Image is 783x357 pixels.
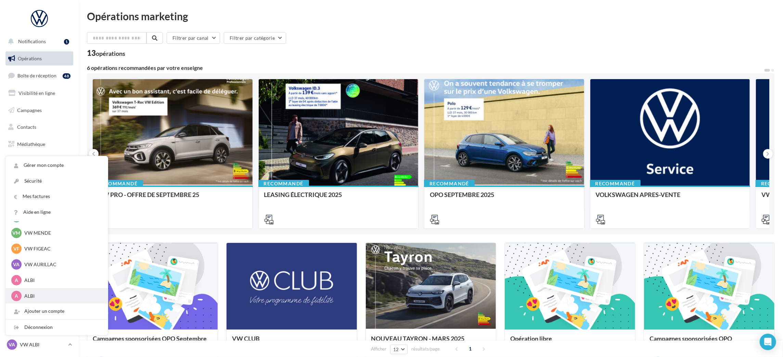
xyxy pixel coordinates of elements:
[258,180,309,187] div: Recommandé
[5,338,73,351] a: VA VW ALBI
[4,103,75,118] a: Campagnes
[4,68,75,83] a: Boîte de réception48
[63,73,70,79] div: 48
[6,158,108,173] a: Gérer mon compte
[6,173,108,189] a: Sécurité
[24,277,100,284] p: ALBI
[17,73,56,78] span: Boîte de réception
[6,205,108,220] a: Aide en ligne
[6,189,108,204] a: Mes factures
[760,334,776,350] div: Open Intercom Messenger
[4,154,75,169] a: Calendrier
[465,343,476,354] span: 1
[20,341,65,348] p: VW ALBI
[18,90,55,96] span: Visibilité en ligne
[4,51,75,66] a: Opérations
[390,345,408,354] button: 12
[13,230,21,236] span: VM
[87,11,775,21] div: Opérations marketing
[650,335,769,349] div: Campagnes sponsorisées OPO
[9,341,15,348] span: VA
[224,32,286,44] button: Filtrer par catégorie
[17,141,45,147] span: Médiathèque
[13,245,20,252] span: VF
[393,347,399,352] span: 12
[87,49,125,57] div: 13
[24,293,100,299] p: ALBI
[4,171,75,191] a: PLV et print personnalisable
[15,293,18,299] span: A
[4,194,75,214] a: Campagnes DataOnDemand
[6,320,108,335] div: Déconnexion
[24,261,100,268] p: VW AURILLAC
[87,65,764,71] div: 6 opérations recommandées par votre enseigne
[371,346,386,352] span: Afficher
[232,335,351,349] div: VW CLUB
[18,38,46,44] span: Notifications
[18,56,42,61] span: Opérations
[510,335,630,349] div: Opération libre
[167,32,220,44] button: Filtrer par canal
[4,34,72,49] button: Notifications 1
[4,86,75,100] a: Visibilité en ligne
[371,335,491,349] div: NOUVEAU TAYRON - MARS 2025
[93,335,212,349] div: Campagnes sponsorisées OPO Septembre
[590,180,641,187] div: Recommandé
[92,180,143,187] div: Recommandé
[596,191,745,205] div: VOLKSWAGEN APRES-VENTE
[98,191,247,205] div: VW PRO - OFFRE DE SEPTEMBRE 25
[264,191,413,205] div: LEASING ÉLECTRIQUE 2025
[6,304,108,319] div: Ajouter un compte
[430,191,579,205] div: OPO SEPTEMBRE 2025
[15,277,18,284] span: A
[24,245,100,252] p: VW FIGEAC
[17,107,42,113] span: Campagnes
[24,230,100,236] p: VW MENDE
[64,39,69,45] div: 1
[13,261,20,268] span: VA
[411,346,440,352] span: résultats/page
[424,180,475,187] div: Recommandé
[17,124,36,130] span: Contacts
[4,120,75,134] a: Contacts
[96,50,125,57] div: opérations
[4,137,75,151] a: Médiathèque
